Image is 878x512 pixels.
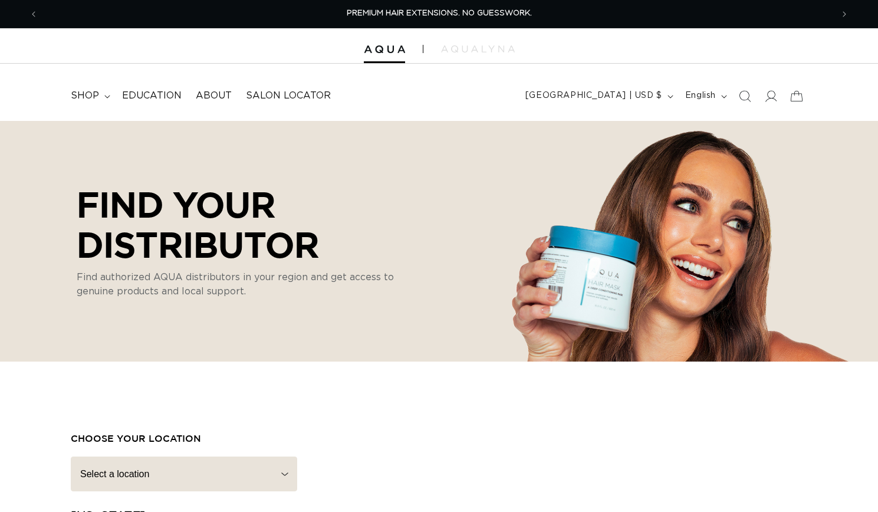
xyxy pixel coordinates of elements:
[364,45,405,54] img: Aqua Hair Extensions
[196,90,232,102] span: About
[831,3,857,25] button: Next announcement
[347,9,532,17] span: PREMIUM HAIR EXTENSIONS. NO GUESSWORK.
[685,90,716,102] span: English
[239,83,338,109] a: Salon Locator
[122,90,182,102] span: Education
[115,83,189,109] a: Education
[441,45,515,52] img: aqualyna.com
[246,90,331,102] span: Salon Locator
[77,184,401,264] p: FIND YOUR DISTRIBUTOR
[518,85,678,107] button: [GEOGRAPHIC_DATA] | USD $
[732,83,758,109] summary: Search
[21,3,47,25] button: Previous announcement
[64,83,115,109] summary: shop
[525,90,662,102] span: [GEOGRAPHIC_DATA] | USD $
[77,270,401,298] p: Find authorized AQUA distributors in your region and get access to genuine products and local sup...
[189,83,239,109] a: About
[678,85,732,107] button: English
[71,90,99,102] span: shop
[71,432,807,445] h3: choose your location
